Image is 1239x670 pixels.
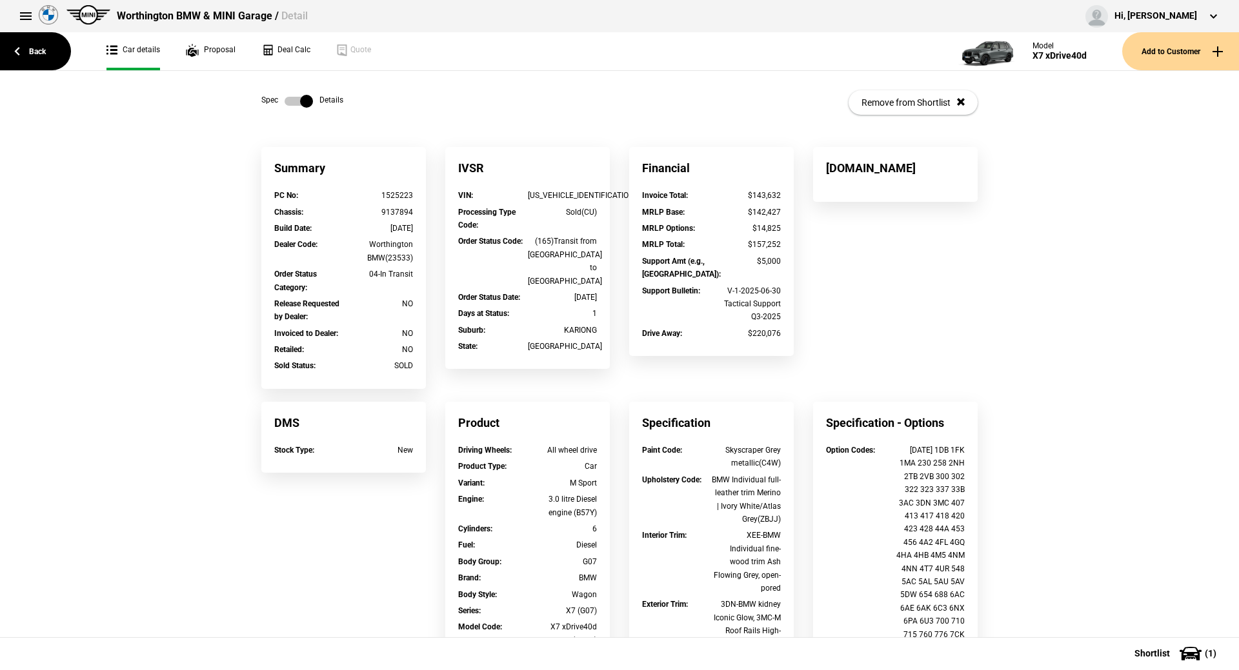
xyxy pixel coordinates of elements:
[458,622,502,631] strong: Model Code :
[528,460,598,473] div: Car
[458,462,507,471] strong: Product Type :
[458,446,512,455] strong: Driving Wheels :
[528,477,598,489] div: M Sport
[458,540,475,549] strong: Fuel :
[712,473,781,526] div: BMW Individual full-leather trim Merino | Ivory White/Atlas Grey(ZBJJ)
[458,606,481,615] strong: Series :
[458,293,520,302] strong: Order Status Date :
[261,95,343,108] div: Spec Details
[712,206,781,219] div: $142,427
[712,327,781,340] div: $220,076
[274,191,298,200] strong: PC No :
[261,32,310,70] a: Deal Calc
[528,324,598,337] div: KARIONG
[1114,10,1197,23] div: Hi, [PERSON_NAME]
[66,5,110,25] img: mini.png
[274,361,316,370] strong: Sold Status :
[1032,50,1087,61] div: X7 xDrive40d
[445,402,610,444] div: Product
[528,291,598,304] div: [DATE]
[642,208,685,217] strong: MRLP Base :
[458,590,497,599] strong: Body Style :
[642,240,685,249] strong: MRLP Total :
[528,604,598,617] div: X7 (G07)
[458,495,484,504] strong: Engine :
[344,327,414,340] div: NO
[344,222,414,235] div: [DATE]
[528,340,598,353] div: [GEOGRAPHIC_DATA]
[528,493,598,519] div: 3.0 litre Diesel engine (B57Y)
[458,237,523,246] strong: Order Status Code :
[458,309,509,318] strong: Days at Status :
[642,191,688,200] strong: Invoice Total :
[274,345,304,354] strong: Retailed :
[458,326,485,335] strong: Suburb :
[344,268,414,281] div: 04-In Transit
[344,189,414,202] div: 1525223
[344,238,414,264] div: Worthington BMW(23533)
[458,342,478,351] strong: State :
[344,444,414,457] div: New
[528,522,598,535] div: 6
[1115,637,1239,669] button: Shortlist(1)
[826,446,875,455] strong: Option Codes :
[712,284,781,324] div: V-1-2025-06-30 Tactical Support Q3-2025
[712,444,781,470] div: Skyscraper Grey metallic(C4W)
[1205,649,1216,658] span: ( 1 )
[528,588,598,601] div: Wagon
[261,402,426,444] div: DMS
[712,189,781,202] div: $143,632
[642,600,688,609] strong: Exterior Trim :
[445,147,610,189] div: IVSR
[528,444,598,457] div: All wheel drive
[458,524,492,533] strong: Cylinders :
[642,531,687,540] strong: Interior Trim :
[528,571,598,584] div: BMW
[344,343,414,356] div: NO
[344,206,414,219] div: 9137894
[274,240,317,249] strong: Dealer Code :
[813,147,978,189] div: [DOMAIN_NAME]
[186,32,236,70] a: Proposal
[528,555,598,568] div: G07
[344,359,414,372] div: SOLD
[458,573,481,582] strong: Brand :
[642,286,700,295] strong: Support Bulletin :
[528,620,598,647] div: X7 xDrive40d (22EN)
[642,475,701,484] strong: Upholstery Code :
[344,297,414,310] div: NO
[528,189,598,202] div: [US_VEHICLE_IDENTIFICATION_NUMBER]
[274,329,338,338] strong: Invoiced to Dealer :
[813,402,978,444] div: Specification - Options
[642,329,682,338] strong: Drive Away :
[849,90,978,115] button: Remove from Shortlist
[458,208,516,230] strong: Processing Type Code :
[712,255,781,268] div: $5,000
[39,5,58,25] img: bmw.png
[106,32,160,70] a: Car details
[458,557,501,566] strong: Body Group :
[642,446,682,455] strong: Paint Code :
[712,238,781,251] div: $157,252
[528,538,598,551] div: Diesel
[1134,649,1170,658] span: Shortlist
[629,402,794,444] div: Specification
[458,478,485,488] strong: Variant :
[281,10,308,22] span: Detail
[1122,32,1239,70] button: Add to Customer
[261,147,426,189] div: Summary
[528,235,598,288] div: (165)Transit from [GEOGRAPHIC_DATA] to [GEOGRAPHIC_DATA]
[274,270,317,291] strong: Order Status Category :
[274,299,339,321] strong: Release Requested by Dealer :
[712,529,781,595] div: XEE-BMW Individual fine-wood trim Ash Flowing Grey, open-pored
[117,9,308,23] div: Worthington BMW & MINI Garage /
[642,224,695,233] strong: MRLP Options :
[528,206,598,219] div: Sold(CU)
[712,222,781,235] div: $14,825
[629,147,794,189] div: Financial
[528,307,598,320] div: 1
[274,208,303,217] strong: Chassis :
[458,191,473,200] strong: VIN :
[274,446,314,455] strong: Stock Type :
[274,224,312,233] strong: Build Date :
